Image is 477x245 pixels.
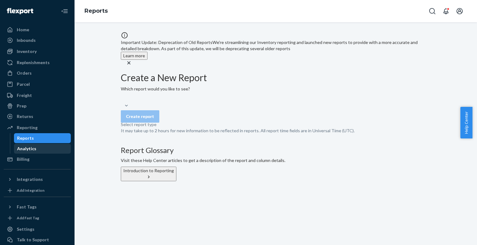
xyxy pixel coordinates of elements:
[4,235,71,245] a: Talk to Support
[4,68,71,78] a: Orders
[121,40,418,51] span: We're streamlining our Inventory reporting and launched new reports to provide with a more accura...
[123,168,174,174] div: Introduction to Reporting
[17,135,34,141] div: Reports
[4,214,71,222] a: Add Fast Tag
[17,103,26,109] div: Prep
[121,52,148,60] button: Learn more
[121,128,431,134] p: It may take up to 2 hours for new information to be reflected in reports. All report time fields ...
[84,7,108,14] a: Reports
[17,59,50,66] div: Replenishments
[17,27,29,33] div: Home
[121,121,157,128] div: Select report type
[4,202,71,212] button: Fast Tags
[17,215,39,221] div: Add Fast Tag
[17,70,32,76] div: Orders
[4,90,71,100] a: Freight
[17,204,37,210] div: Fast Tags
[58,5,71,17] button: Close Navigation
[126,113,154,120] div: Create report
[4,46,71,56] a: Inventory
[17,81,30,87] div: Parcel
[4,187,71,194] a: Add Integration
[121,157,431,164] p: Visit these Help Center articles to get a description of the report and column details.
[440,5,452,17] button: Open notifications
[460,107,472,138] button: Help Center
[17,92,32,98] div: Freight
[14,133,71,143] a: Reports
[126,60,132,66] button: close
[17,146,36,152] div: Analytics
[121,110,159,123] button: Create report
[4,174,71,184] button: Integrations
[14,144,71,154] a: Analytics
[7,8,33,14] img: Flexport logo
[4,123,71,133] a: Reporting
[17,237,49,243] div: Talk to Support
[17,176,43,182] div: Integrations
[121,86,431,92] p: Which report would you like to see?
[121,167,176,181] button: Introduction to Reporting
[453,5,466,17] button: Open account menu
[121,40,212,45] span: Important Update: Deprecation of Old Reports
[4,101,71,111] a: Prep
[17,125,38,131] div: Reporting
[4,79,71,89] a: Parcel
[4,35,71,45] a: Inbounds
[121,72,431,83] h2: Create a New Report
[17,48,37,55] div: Inventory
[17,188,44,193] div: Add Integration
[17,113,33,120] div: Returns
[17,226,34,232] div: Settings
[4,154,71,164] a: Billing
[4,58,71,68] a: Replenishments
[17,37,36,43] div: Inbounds
[121,146,431,154] h3: Report Glossary
[17,156,30,162] div: Billing
[4,112,71,121] a: Returns
[79,2,113,20] ol: breadcrumbs
[4,25,71,35] a: Home
[426,5,438,17] button: Open Search Box
[4,224,71,234] a: Settings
